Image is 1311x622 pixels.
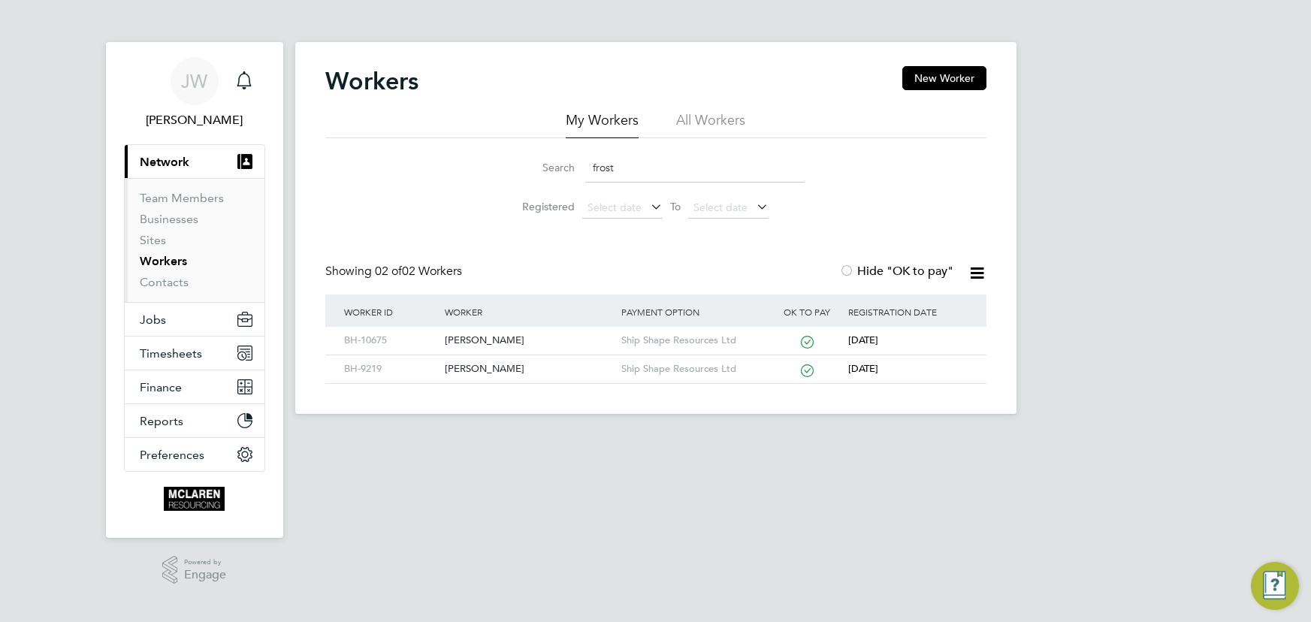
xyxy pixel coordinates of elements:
[184,556,226,569] span: Powered by
[184,569,226,581] span: Engage
[902,66,986,90] button: New Worker
[140,380,182,394] span: Finance
[140,275,189,289] a: Contacts
[181,71,207,91] span: JW
[140,448,204,462] span: Preferences
[441,355,618,383] div: [PERSON_NAME]
[676,111,745,138] li: All Workers
[140,155,189,169] span: Network
[325,264,465,279] div: Showing
[666,197,685,216] span: To
[848,334,878,346] span: [DATE]
[618,294,769,329] div: Payment Option
[125,438,264,471] button: Preferences
[140,414,183,428] span: Reports
[769,294,845,329] div: OK to pay
[340,294,441,329] div: Worker ID
[375,264,402,279] span: 02 of
[162,556,226,584] a: Powered byEngage
[1251,562,1299,610] button: Engage Resource Center
[125,370,264,403] button: Finance
[340,355,971,367] a: BH-9219[PERSON_NAME]Ship Shape Resources Ltd[DATE]
[566,111,639,138] li: My Workers
[125,303,264,336] button: Jobs
[441,294,618,329] div: Worker
[693,201,748,214] span: Select date
[124,111,265,129] span: Jane Weitzman
[140,191,224,205] a: Team Members
[124,57,265,129] a: JW[PERSON_NAME]
[140,212,198,226] a: Businesses
[140,313,166,327] span: Jobs
[588,201,642,214] span: Select date
[441,327,618,355] div: [PERSON_NAME]
[340,327,441,355] div: BH-10675
[618,355,769,383] div: Ship Shape Resources Ltd
[340,355,441,383] div: BH-9219
[125,404,264,437] button: Reports
[125,178,264,302] div: Network
[125,337,264,370] button: Timesheets
[140,233,166,247] a: Sites
[839,264,953,279] label: Hide "OK to pay"
[164,487,225,511] img: mclaren-logo-retina.png
[124,487,265,511] a: Go to home page
[106,42,283,538] nav: Main navigation
[844,294,971,329] div: Registration Date
[140,346,202,361] span: Timesheets
[848,362,878,375] span: [DATE]
[618,327,769,355] div: Ship Shape Resources Ltd
[507,200,575,213] label: Registered
[125,145,264,178] button: Network
[375,264,462,279] span: 02 Workers
[585,153,805,183] input: Name, email or phone number
[340,326,971,339] a: BH-10675[PERSON_NAME]Ship Shape Resources Ltd[DATE]
[325,66,418,96] h2: Workers
[507,161,575,174] label: Search
[140,254,187,268] a: Workers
